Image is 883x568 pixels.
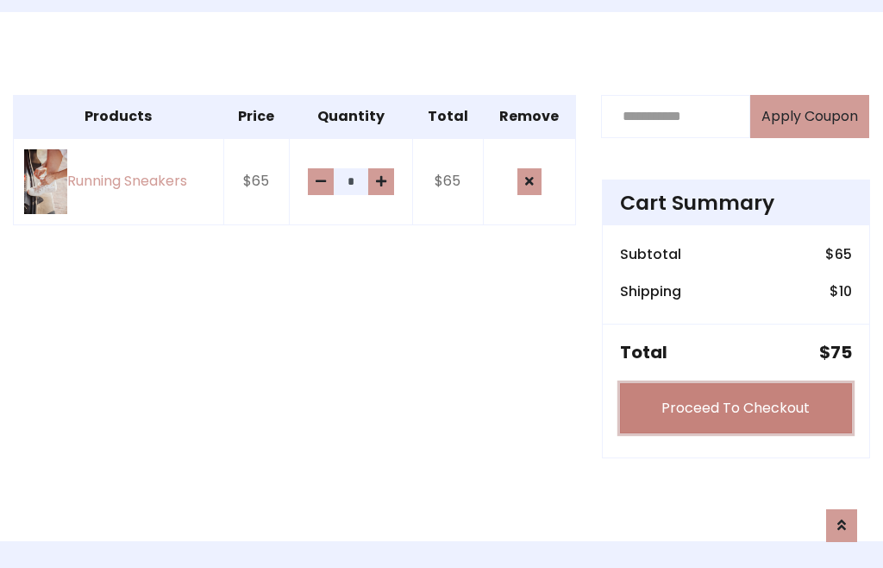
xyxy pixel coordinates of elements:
span: 65 [835,244,852,264]
h5: Total [620,342,667,363]
h4: Cart Summary [620,191,852,215]
button: Apply Coupon [750,95,869,138]
h5: $ [819,342,852,363]
h6: Subtotal [620,246,681,262]
a: Proceed To Checkout [620,383,852,433]
th: Price [223,95,289,138]
th: Total [412,95,483,138]
h6: $ [825,246,852,262]
th: Remove [483,95,575,138]
h6: Shipping [620,283,681,300]
a: Running Sneakers [24,149,213,214]
span: 10 [839,281,852,301]
h6: $ [830,283,852,300]
span: 75 [830,340,852,364]
th: Products [14,95,224,138]
td: $65 [223,138,289,225]
th: Quantity [290,95,412,138]
td: $65 [412,138,483,225]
